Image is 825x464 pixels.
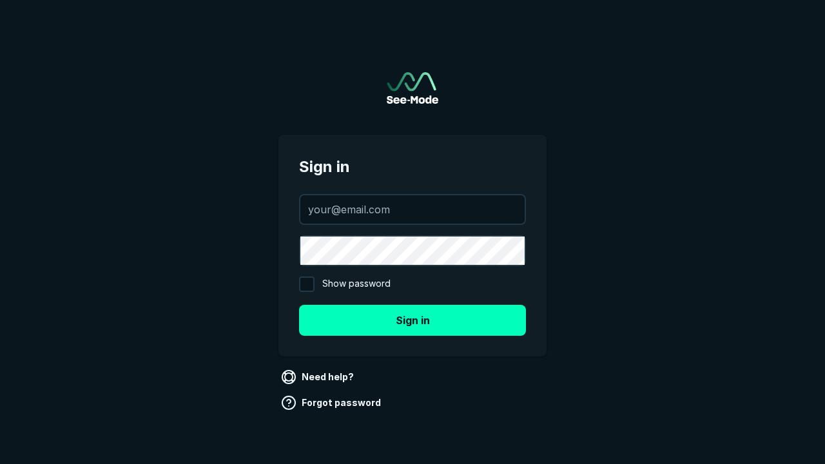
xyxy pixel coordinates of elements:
[278,367,359,387] a: Need help?
[300,195,525,224] input: your@email.com
[322,276,391,292] span: Show password
[278,392,386,413] a: Forgot password
[387,72,438,104] a: Go to sign in
[387,72,438,104] img: See-Mode Logo
[299,155,526,179] span: Sign in
[299,305,526,336] button: Sign in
